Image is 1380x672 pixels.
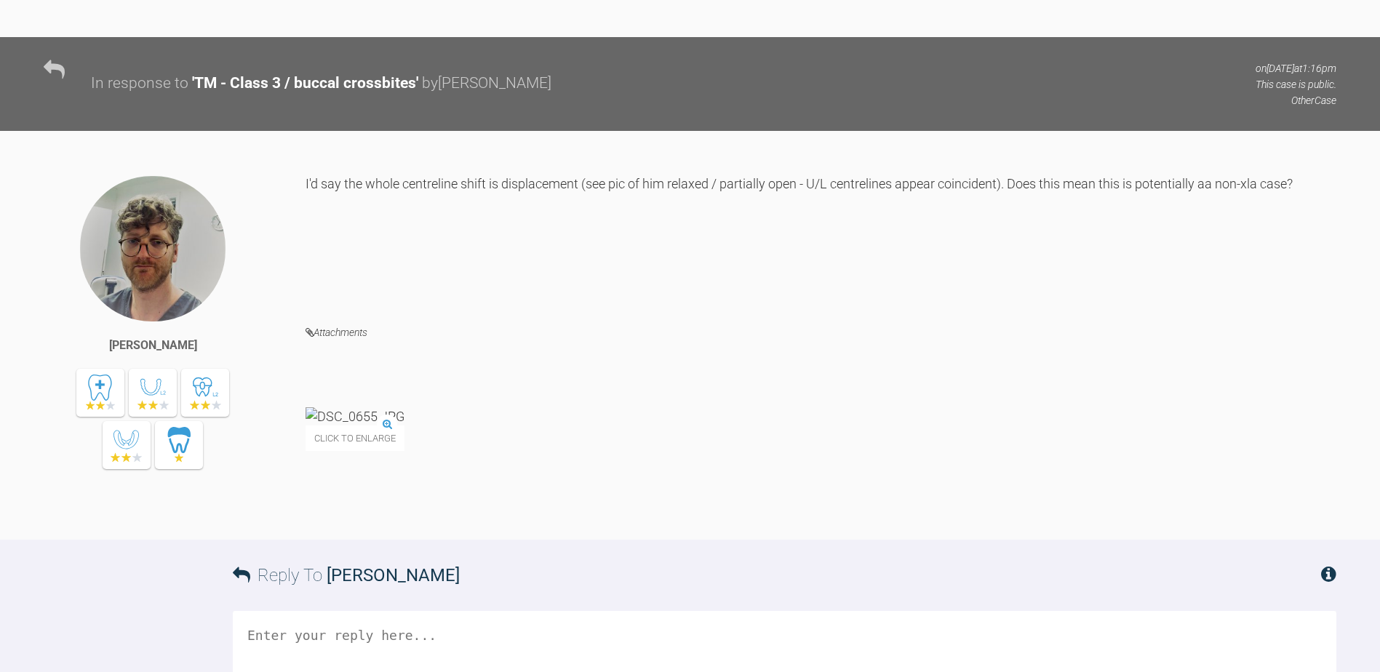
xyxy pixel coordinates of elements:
span: [PERSON_NAME] [327,565,460,585]
span: Click to enlarge [306,425,404,451]
h3: Reply To [233,561,460,589]
p: This case is public. [1256,76,1336,92]
div: In response to [91,71,188,96]
img: DSC_0655.JPG [306,407,404,425]
h4: Attachments [306,324,1336,342]
div: [PERSON_NAME] [109,336,197,355]
div: by [PERSON_NAME] [422,71,551,96]
img: Thomas Friar [79,175,227,323]
p: on [DATE] at 1:16pm [1256,60,1336,76]
p: Other Case [1256,92,1336,108]
div: I'd say the whole centreline shift is displacement (see pic of him relaxed / partially open - U/L... [306,175,1336,302]
div: ' TM - Class 3 / buccal crossbites ' [192,71,418,96]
